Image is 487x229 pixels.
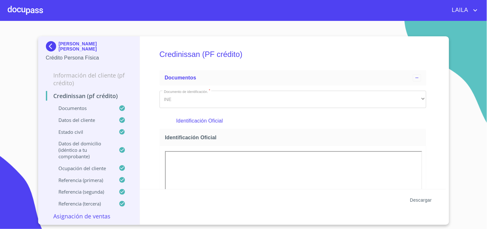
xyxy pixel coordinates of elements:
[46,71,132,87] p: Información del cliente (PF crédito)
[59,41,132,51] p: [PERSON_NAME] [PERSON_NAME]
[176,117,409,125] p: Identificación Oficial
[447,5,472,15] span: LAILA
[46,54,132,62] p: Crédito Persona Física
[165,75,196,80] span: Documentos
[410,196,432,204] span: Descargar
[46,200,119,207] p: Referencia (tercera)
[46,165,119,171] p: Ocupación del Cliente
[46,188,119,195] p: Referencia (segunda)
[46,92,132,100] p: Credinissan (PF crédito)
[407,194,434,206] button: Descargar
[160,70,426,86] div: Documentos
[165,134,423,141] span: Identificación Oficial
[46,117,119,123] p: Datos del cliente
[160,91,426,108] div: INE
[46,105,119,111] p: Documentos
[46,129,119,135] p: Estado civil
[46,212,132,220] p: Asignación de Ventas
[46,140,119,160] p: Datos del domicilio (idéntico a tu comprobante)
[46,177,119,183] p: Referencia (primera)
[46,41,132,54] div: [PERSON_NAME] [PERSON_NAME]
[447,5,479,15] button: account of current user
[160,41,426,68] h5: Credinissan (PF crédito)
[46,41,59,51] img: Docupass spot blue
